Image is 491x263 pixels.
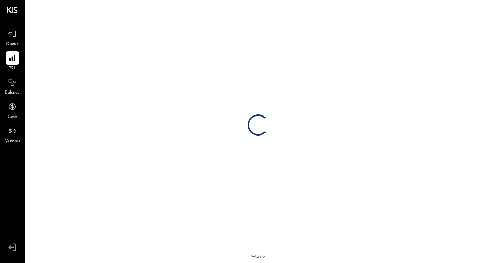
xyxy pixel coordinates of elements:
[0,51,24,72] a: P&L
[0,76,24,96] a: Balance
[8,114,17,120] span: Cash
[6,41,19,48] span: Queue
[0,27,24,48] a: Queue
[5,90,20,96] span: Balance
[8,65,17,72] span: P&L
[5,138,20,145] span: Vendors
[0,100,24,120] a: Cash
[0,124,24,145] a: Vendors
[251,254,265,259] div: v 4.38.0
